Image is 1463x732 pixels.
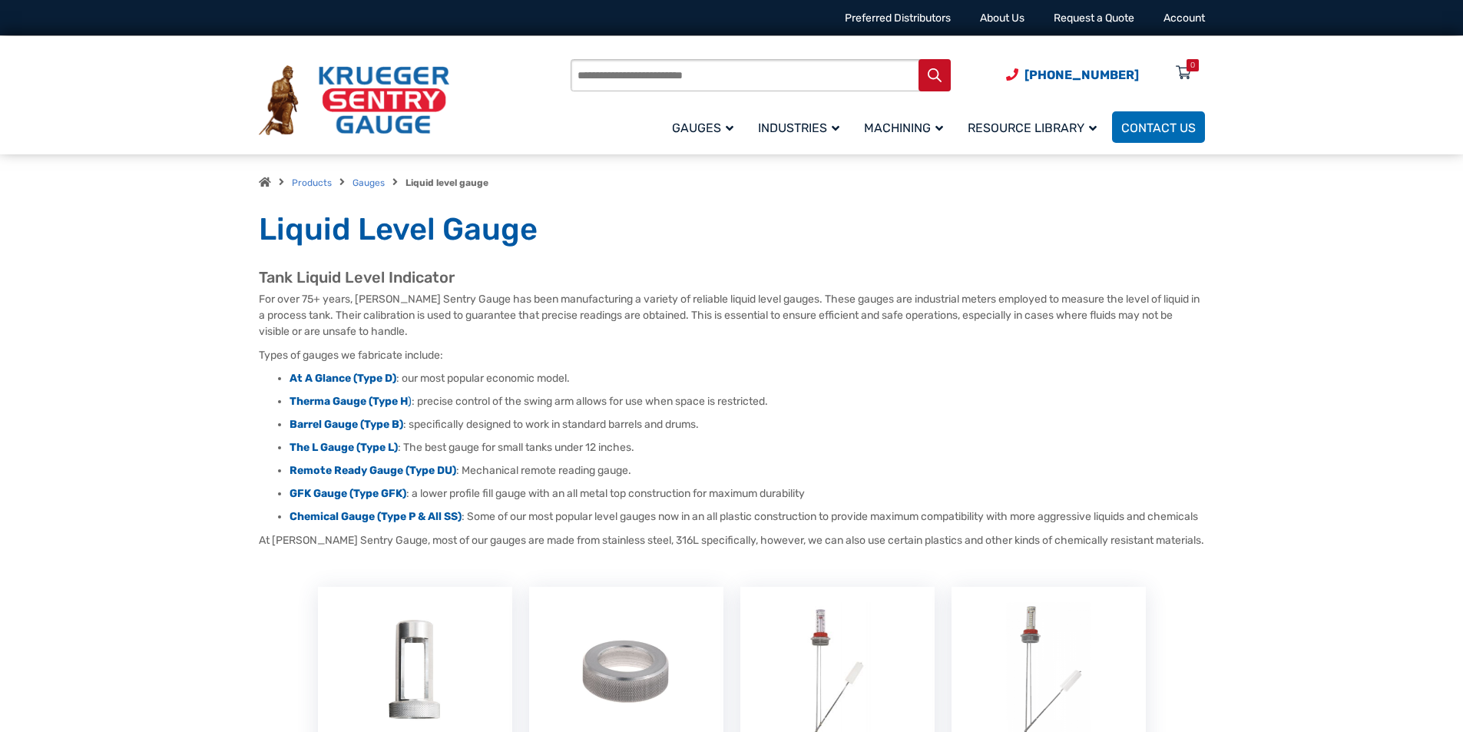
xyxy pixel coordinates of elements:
a: Remote Ready Gauge (Type DU) [290,464,456,477]
a: Gauges [663,109,749,145]
a: Products [292,177,332,188]
h2: Tank Liquid Level Indicator [259,268,1205,287]
h1: Liquid Level Gauge [259,210,1205,249]
a: Request a Quote [1054,12,1134,25]
div: 0 [1190,59,1195,71]
span: Industries [758,121,839,135]
a: The L Gauge (Type L) [290,441,398,454]
a: About Us [980,12,1024,25]
a: Industries [749,109,855,145]
a: Barrel Gauge (Type B) [290,418,403,431]
a: Contact Us [1112,111,1205,143]
span: Machining [864,121,943,135]
strong: Therma Gauge (Type H [290,395,408,408]
img: Krueger Sentry Gauge [259,65,449,136]
li: : our most popular economic model. [290,371,1205,386]
p: For over 75+ years, [PERSON_NAME] Sentry Gauge has been manufacturing a variety of reliable liqui... [259,291,1205,340]
li: : a lower profile fill gauge with an all metal top construction for maximum durability [290,486,1205,502]
a: Phone Number (920) 434-8860 [1006,65,1139,84]
a: Account [1163,12,1205,25]
p: At [PERSON_NAME] Sentry Gauge, most of our gauges are made from stainless steel, 316L specificall... [259,532,1205,548]
strong: Liquid level gauge [405,177,488,188]
span: Resource Library [968,121,1097,135]
p: Types of gauges we fabricate include: [259,347,1205,363]
a: Chemical Gauge (Type P & All SS) [290,510,462,523]
a: At A Glance (Type D) [290,372,396,385]
a: Therma Gauge (Type H) [290,395,412,408]
li: : Some of our most popular level gauges now in an all plastic construction to provide maximum com... [290,509,1205,525]
a: GFK Gauge (Type GFK) [290,487,406,500]
span: Gauges [672,121,733,135]
li: : specifically designed to work in standard barrels and drums. [290,417,1205,432]
a: Gauges [353,177,385,188]
a: Preferred Distributors [845,12,951,25]
a: Machining [855,109,958,145]
span: [PHONE_NUMBER] [1024,68,1139,82]
span: Contact Us [1121,121,1196,135]
li: : precise control of the swing arm allows for use when space is restricted. [290,394,1205,409]
li: : The best gauge for small tanks under 12 inches. [290,440,1205,455]
a: Resource Library [958,109,1112,145]
li: : Mechanical remote reading gauge. [290,463,1205,479]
